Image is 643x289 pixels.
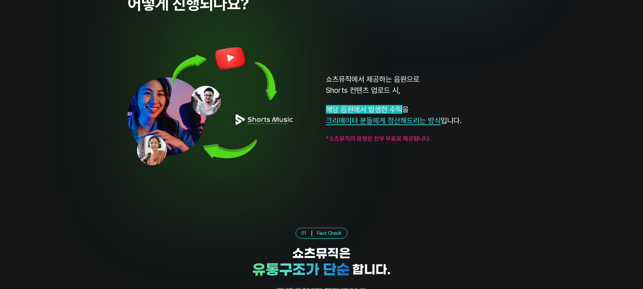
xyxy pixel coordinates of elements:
[296,228,347,239] div: 01 Fact Check
[326,74,462,96] p: 쇼츠뮤직에서 제공하는 음원으로 Shorts 컨텐츠 업로드 시,
[402,105,409,114] span: 을
[326,105,402,114] span: 해당 음원에서 발생한 수익
[352,263,391,276] h3: 합니다 .
[292,247,350,260] h3: 쇼츠뮤직은
[326,116,441,125] span: 크리에이터 분들에게 정산해드리는 방식
[252,261,349,278] h3: 유통구조가 단순
[441,116,462,125] span: 입니다.
[326,134,462,143] p: *쇼츠뮤직의 음원은 전부 무료로 제공됩니다.
[128,37,299,179] img: 모바일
